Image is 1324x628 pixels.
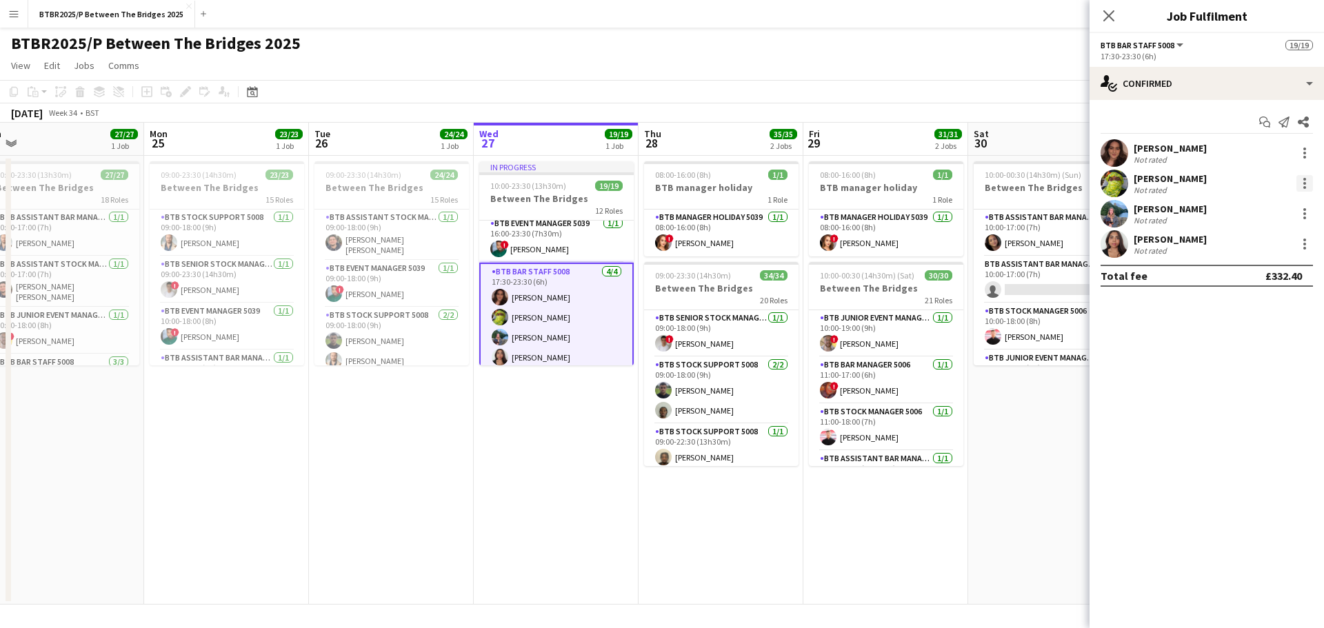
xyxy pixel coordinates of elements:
app-card-role: BTB Junior Event Manager 50391/110:00-19:00 (9h)![PERSON_NAME] [809,310,963,357]
span: 10:00-00:30 (14h30m) (Sun) [985,170,1081,180]
h3: BTB manager holiday [644,181,799,194]
span: 19/19 [605,129,632,139]
span: Mon [150,128,168,140]
div: [PERSON_NAME] [1134,203,1207,215]
span: 24/24 [430,170,458,180]
span: ! [665,234,674,243]
app-card-role: BTB Stock Manager 50061/111:00-18:00 (7h)[PERSON_NAME] [809,404,963,451]
div: Not rated [1134,245,1170,256]
app-job-card: 08:00-16:00 (8h)1/1BTB manager holiday1 RoleBTB Manager Holiday 50391/108:00-16:00 (8h)![PERSON_N... [644,161,799,256]
div: 1 Job [111,141,137,151]
span: ! [665,335,674,343]
div: Not rated [1134,215,1170,225]
span: 35/35 [770,129,797,139]
app-card-role: BTB Stock Manager 50061/110:00-18:00 (8h)[PERSON_NAME] [974,303,1128,350]
span: 20 Roles [760,295,788,305]
span: Week 34 [46,108,80,118]
span: ! [171,328,179,336]
div: [PERSON_NAME] [1134,233,1207,245]
span: 30 [972,135,989,151]
h3: Between The Bridges [479,192,634,205]
div: £332.40 [1265,269,1302,283]
span: 29 [807,135,820,151]
app-card-role: BTB Assistant Bar Manager 50060/110:00-17:00 (7h) [974,256,1128,303]
span: ! [830,335,839,343]
app-job-card: 09:00-23:30 (14h30m)24/24Between The Bridges15 RolesBTB Assistant Stock Manager 50061/109:00-18:0... [314,161,469,365]
app-card-role: BTB Assistant Stock Manager 50061/109:00-18:00 (9h)[PERSON_NAME] [PERSON_NAME] [314,210,469,261]
span: ! [830,234,839,243]
div: 10:00-00:30 (14h30m) (Sat)30/30Between The Bridges21 RolesBTB Junior Event Manager 50391/110:00-1... [809,262,963,466]
span: 18 Roles [101,194,128,205]
div: Total fee [1101,269,1147,283]
span: 34/34 [760,270,788,281]
h1: BTBR2025/P Between The Bridges 2025 [11,33,301,54]
span: 12 Roles [595,205,623,216]
span: Fri [809,128,820,140]
span: 10:00-23:30 (13h30m) [490,181,566,191]
span: 27/27 [110,129,138,139]
span: 26 [312,135,330,151]
app-job-card: 10:00-00:30 (14h30m) (Sun)35/36Between The Bridges22 RolesBTB Assistant Bar Manager 50061/110:00-... [974,161,1128,365]
app-card-role: BTB Senior Stock Manager 50061/109:00-18:00 (9h)![PERSON_NAME] [644,310,799,357]
span: 27 [477,135,499,151]
div: [PERSON_NAME] [1134,142,1207,154]
span: 19/19 [1285,40,1313,50]
app-job-card: 09:00-23:30 (14h30m)23/23Between The Bridges15 RolesBTB Stock support 50081/109:00-18:00 (9h)[PER... [150,161,304,365]
app-card-role: BTB Manager Holiday 50391/108:00-16:00 (8h)![PERSON_NAME] [644,210,799,256]
span: 09:00-23:30 (14h30m) [161,170,237,180]
span: BTB Bar Staff 5008 [1101,40,1174,50]
app-card-role: BTB Junior Event Manager 50391/110:00-19:00 (9h) [974,350,1128,397]
span: Sat [974,128,989,140]
span: Jobs [74,59,94,72]
span: 31/31 [934,129,962,139]
h3: Between The Bridges [809,282,963,294]
div: BST [86,108,99,118]
div: 2 Jobs [935,141,961,151]
app-job-card: 09:00-23:30 (14h30m)34/34Between The Bridges20 RolesBTB Senior Stock Manager 50061/109:00-18:00 (... [644,262,799,466]
app-card-role: BTB Stock support 50082/209:00-18:00 (9h)[PERSON_NAME][PERSON_NAME] [644,357,799,424]
span: ! [171,281,179,290]
span: 15 Roles [265,194,293,205]
div: Confirmed [1090,67,1324,100]
span: 1/1 [933,170,952,180]
span: View [11,59,30,72]
span: 25 [148,135,168,151]
div: 2 Jobs [770,141,796,151]
h3: Between The Bridges [644,282,799,294]
span: Comms [108,59,139,72]
h3: Between The Bridges [974,181,1128,194]
span: ! [830,382,839,390]
app-card-role: BTB Event Manager 50391/116:00-23:30 (7h30m)![PERSON_NAME] [479,216,634,263]
app-card-role: BTB Event Manager 50391/109:00-18:00 (9h)![PERSON_NAME] [314,261,469,307]
app-card-role: BTB Event Manager 50391/110:00-18:00 (8h)![PERSON_NAME] [150,303,304,350]
app-card-role: BTB Stock support 50081/109:00-18:00 (9h)[PERSON_NAME] [150,210,304,256]
h3: BTB manager holiday [809,181,963,194]
app-card-role: BTB Assistant Bar Manager 50061/110:00-17:00 (7h)[PERSON_NAME] [974,210,1128,256]
a: Comms [103,57,145,74]
div: [PERSON_NAME] [1134,172,1207,185]
span: Edit [44,59,60,72]
div: 1 Job [441,141,467,151]
div: 17:30-23:30 (6h) [1101,51,1313,61]
app-card-role: BTB Stock support 50082/209:00-18:00 (9h)[PERSON_NAME][PERSON_NAME] [314,307,469,374]
div: [DATE] [11,106,43,120]
span: 27/27 [101,170,128,180]
app-card-role: BTB Assistant Bar Manager 50061/111:00-17:00 (6h) [150,350,304,401]
span: 30/30 [925,270,952,281]
span: 21 Roles [925,295,952,305]
div: 1 Job [276,141,302,151]
app-card-role: BTB Stock support 50081/109:00-22:30 (13h30m)[PERSON_NAME] [644,424,799,471]
a: Jobs [68,57,100,74]
h3: Between The Bridges [150,181,304,194]
span: 1/1 [768,170,788,180]
app-job-card: In progress10:00-23:30 (13h30m)19/19Between The Bridges12 RolesBTB Stock support 50081/114:00-23:... [479,161,634,365]
a: View [6,57,36,74]
div: 1 Job [605,141,632,151]
app-job-card: 08:00-16:00 (8h)1/1BTB manager holiday1 RoleBTB Manager Holiday 50391/108:00-16:00 (8h)![PERSON_N... [809,161,963,256]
